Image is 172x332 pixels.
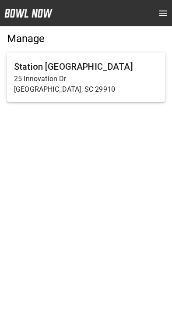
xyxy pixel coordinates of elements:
img: logo [4,9,53,18]
p: [GEOGRAPHIC_DATA], SC 29910 [14,84,158,95]
p: 25 Innovation Dr [14,74,158,84]
h6: Station [GEOGRAPHIC_DATA] [14,60,158,74]
h5: Manage [7,32,165,46]
button: open drawer [154,4,172,22]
